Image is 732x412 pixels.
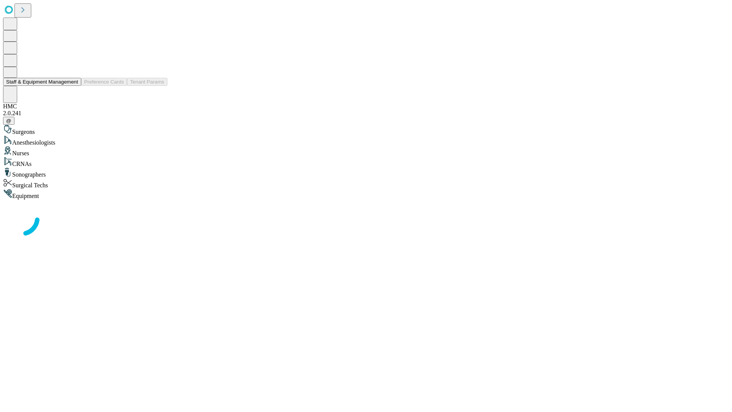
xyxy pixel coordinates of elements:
[3,117,14,125] button: @
[3,78,81,86] button: Staff & Equipment Management
[3,125,729,135] div: Surgeons
[127,78,167,86] button: Tenant Params
[3,189,729,200] div: Equipment
[81,78,127,86] button: Preference Cards
[3,110,729,117] div: 2.0.241
[3,135,729,146] div: Anesthesiologists
[6,118,11,124] span: @
[3,167,729,178] div: Sonographers
[3,178,729,189] div: Surgical Techs
[3,157,729,167] div: CRNAs
[3,103,729,110] div: HMC
[3,146,729,157] div: Nurses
